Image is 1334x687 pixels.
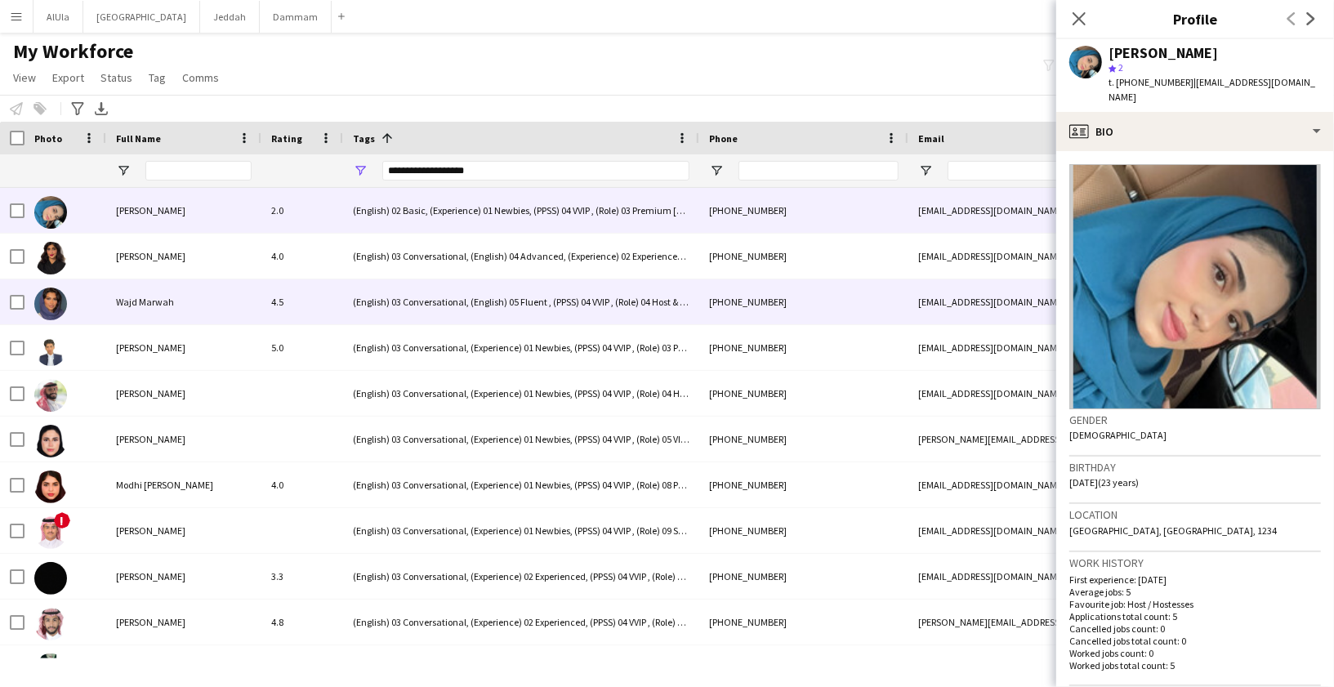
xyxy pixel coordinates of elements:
a: Status [94,67,139,88]
div: 4.0 [261,234,343,279]
span: [PERSON_NAME] [116,250,185,262]
span: [PERSON_NAME] [116,433,185,445]
span: [PERSON_NAME] [116,524,185,537]
span: View [13,70,36,85]
img: Modhi Albaqami [34,471,67,503]
p: Cancelled jobs count: 0 [1069,622,1321,635]
span: [PERSON_NAME] [116,204,185,216]
h3: Work history [1069,555,1321,570]
div: 3.3 [261,554,343,599]
div: (English) 03 Conversational, (Experience) 01 Newbies, (PPSS) 04 VVIP , (Role) 05 VIP Host & Hoste... [343,417,699,462]
span: Tags [353,132,375,145]
button: Open Filter Menu [918,163,933,178]
div: [EMAIL_ADDRESS][DOMAIN_NAME] [908,234,1235,279]
div: [PERSON_NAME][EMAIL_ADDRESS][DOMAIN_NAME] [908,600,1235,645]
div: [PHONE_NUMBER] [699,325,908,370]
span: | [EMAIL_ADDRESS][DOMAIN_NAME] [1109,76,1315,103]
img: Crew avatar or photo [1069,164,1321,409]
div: [EMAIL_ADDRESS][DOMAIN_NAME] [908,462,1235,507]
span: [PERSON_NAME] [116,570,185,582]
button: [GEOGRAPHIC_DATA] [83,1,200,33]
span: Export [52,70,84,85]
div: 4.5 [261,279,343,324]
app-action-btn: Advanced filters [68,99,87,118]
div: 2.0 [261,188,343,233]
p: Worked jobs total count: 5 [1069,659,1321,671]
input: Email Filter Input [948,161,1225,181]
div: [PHONE_NUMBER] [699,600,908,645]
img: Sara Alnamlah [34,425,67,457]
a: Tag [142,67,172,88]
div: [EMAIL_ADDRESS][DOMAIN_NAME] [908,371,1235,416]
img: Wael Alteraifi [34,333,67,366]
div: [PERSON_NAME][EMAIL_ADDRESS][PERSON_NAME][DOMAIN_NAME] [908,417,1235,462]
div: [PHONE_NUMBER] [699,554,908,599]
div: [PHONE_NUMBER] [699,417,908,462]
img: Sara Alenezi [34,196,67,229]
p: Favourite job: Host / Hostesses [1069,598,1321,610]
h3: Location [1069,507,1321,522]
div: (English) 03 Conversational, (Experience) 01 Newbies, (PPSS) 04 VVIP , (Role) 04 Host & Hostesses [343,371,699,416]
span: Rating [271,132,302,145]
button: Jeddah [200,1,260,33]
h3: Birthday [1069,460,1321,475]
div: (English) 03 Conversational, (Experience) 01 Newbies, (PPSS) 04 VVIP , (Role) 09 SUPERVISOR “B” [343,508,699,553]
img: Raneem Alshehri [34,654,67,686]
p: Worked jobs count: 0 [1069,647,1321,659]
button: Dammam [260,1,332,33]
div: (English) 03 Conversational, (English) 04 Advanced, (Experience) 02 Experienced, (PPSS) 03 VIP, (... [343,234,699,279]
button: Open Filter Menu [116,163,131,178]
div: [PHONE_NUMBER] [699,279,908,324]
img: Mohammed Albassri [34,608,67,640]
div: 5.0 [261,325,343,370]
img: Wajd Marwah [34,288,67,320]
div: [PHONE_NUMBER] [699,462,908,507]
div: [PHONE_NUMBER] [699,371,908,416]
p: Average jobs: 5 [1069,586,1321,598]
span: t. [PHONE_NUMBER] [1109,76,1193,88]
div: (English) 03 Conversational, (Experience) 01 Newbies, (PPSS) 04 VVIP , (Role) 03 Premium [PERSON_... [343,325,699,370]
app-action-btn: Export XLSX [91,99,111,118]
input: Phone Filter Input [738,161,899,181]
span: Tag [149,70,166,85]
div: (English) 03 Conversational, (Experience) 02 Experienced, (PPSS) 04 VVIP , (Role) 03 Premium [PER... [343,554,699,599]
h3: Gender [1069,413,1321,427]
div: (English) 03 Conversational, (English) 05 Fluent , (PPSS) 04 VVIP , (Role) 04 Host & Hostesses, (... [343,279,699,324]
div: 4.8 [261,600,343,645]
button: Open Filter Menu [353,163,368,178]
span: [PERSON_NAME] [116,341,185,354]
p: First experience: [DATE] [1069,573,1321,586]
span: [GEOGRAPHIC_DATA], [GEOGRAPHIC_DATA], 1234 [1069,524,1277,537]
div: (English) 02 Basic, (Experience) 01 Newbies, (PPSS) 04 VVIP , (Role) 03 Premium [PERSON_NAME] [343,188,699,233]
span: Photo [34,132,62,145]
img: Wadah Al Yahyawi [34,379,67,412]
span: [DEMOGRAPHIC_DATA] [1069,429,1167,441]
span: Comms [182,70,219,85]
div: [PHONE_NUMBER] [699,188,908,233]
div: [EMAIL_ADDRESS][DOMAIN_NAME] [908,188,1235,233]
input: Full Name Filter Input [145,161,252,181]
span: [PERSON_NAME] [116,616,185,628]
span: Full Name [116,132,161,145]
div: [PHONE_NUMBER] [699,508,908,553]
div: [EMAIL_ADDRESS][DOMAIN_NAME] [908,279,1235,324]
span: Phone [709,132,738,145]
div: Bio [1056,112,1334,151]
h3: Profile [1056,8,1334,29]
div: [PHONE_NUMBER] [699,234,908,279]
div: [EMAIL_ADDRESS][DOMAIN_NAME] [908,554,1235,599]
a: Comms [176,67,225,88]
div: (English) 03 Conversational, (Experience) 01 Newbies, (PPSS) 04 VVIP , (Role) 08 Protocol, (Role)... [343,462,699,507]
p: Cancelled jobs total count: 0 [1069,635,1321,647]
span: Email [918,132,944,145]
div: 4.0 [261,462,343,507]
a: View [7,67,42,88]
a: Export [46,67,91,88]
img: Nawaf Alqahtani [34,516,67,549]
span: ! [54,512,70,529]
span: [DATE] (23 years) [1069,476,1139,488]
span: [PERSON_NAME] [116,387,185,399]
p: Applications total count: 5 [1069,610,1321,622]
div: (English) 03 Conversational, (Experience) 02 Experienced, (PPSS) 04 VVIP , (Role) 04 Host & Hoste... [343,600,699,645]
div: [EMAIL_ADDRESS][DOMAIN_NAME] [908,508,1235,553]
